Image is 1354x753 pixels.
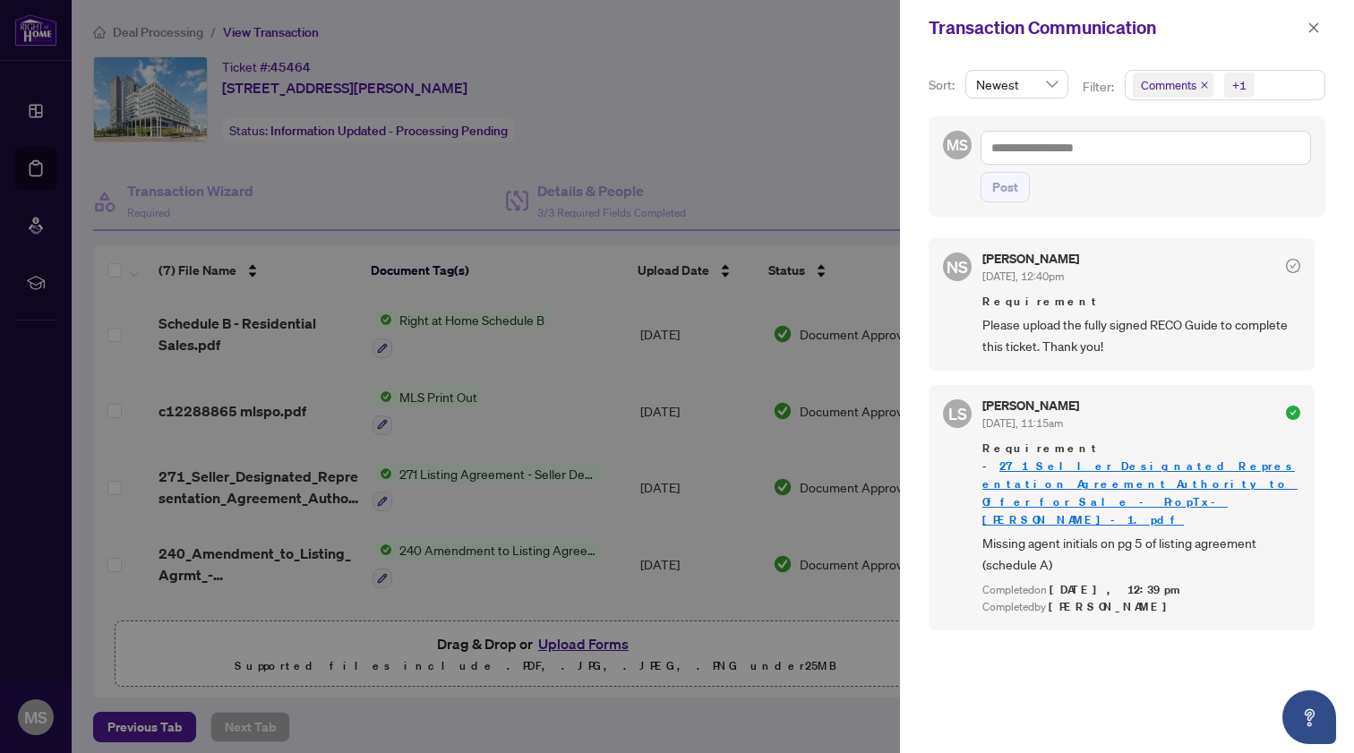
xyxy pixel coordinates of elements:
[929,14,1302,41] div: Transaction Communication
[976,71,1058,98] span: Newest
[982,314,1300,356] span: Please upload the fully signed RECO Guide to complete this ticket. Thank you!
[1050,582,1183,597] span: [DATE], 12:39pm
[982,293,1300,311] span: Requirement
[982,440,1300,529] span: Requirement -
[1133,73,1213,98] span: Comments
[947,133,968,157] span: MS
[1141,76,1196,94] span: Comments
[947,254,968,279] span: NS
[982,533,1300,575] span: Missing agent initials on pg 5 of listing agreement (schedule A)
[982,252,1079,265] h5: [PERSON_NAME]
[982,270,1064,283] span: [DATE], 12:40pm
[982,416,1063,430] span: [DATE], 11:15am
[982,458,1298,527] a: 271_Seller_Designated_Representation_Agreement_Authority_to_Offer_for_Sale_-_PropTx-[PERSON_NAME]...
[1049,599,1177,614] span: [PERSON_NAME]
[1083,77,1117,97] p: Filter:
[1200,81,1209,90] span: close
[1286,406,1300,420] span: check-circle
[981,172,1030,202] button: Post
[948,401,967,426] span: LS
[1282,690,1336,744] button: Open asap
[1286,259,1300,273] span: check-circle
[982,582,1300,599] div: Completed on
[929,75,958,95] p: Sort:
[982,399,1079,412] h5: [PERSON_NAME]
[1307,21,1320,34] span: close
[1232,76,1247,94] div: +1
[982,599,1300,616] div: Completed by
